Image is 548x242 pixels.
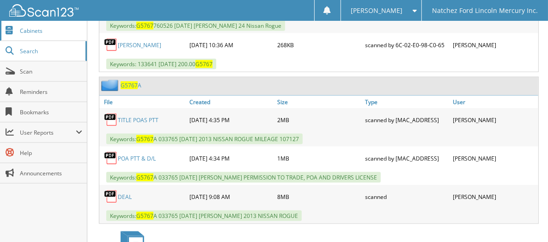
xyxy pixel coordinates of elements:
[104,38,118,52] img: PDF.png
[121,81,138,89] span: G5767
[106,172,381,183] span: Keywords: A 033765 [DATE] [PERSON_NAME] PERMISSION TO TRADE, POA AND DRIVERS LICENSE
[121,81,141,89] a: G5767A
[275,36,363,54] div: 268KB
[118,116,158,124] a: TITLE POAS PTT
[20,27,82,35] span: Cabinets
[363,187,451,206] div: scanned
[187,149,275,168] div: [DATE] 4:34 PM
[118,193,132,201] a: DEAL
[363,36,451,54] div: scanned by 6C-02-E0-98-C0-65
[20,47,81,55] span: Search
[20,68,82,75] span: Scan
[187,111,275,129] div: [DATE] 4:35 PM
[187,187,275,206] div: [DATE] 9:08 AM
[363,111,451,129] div: scanned by [MAC_ADDRESS]
[363,96,451,108] a: Type
[451,96,538,108] a: User
[20,88,82,96] span: Reminders
[451,111,538,129] div: [PERSON_NAME]
[106,211,302,221] span: Keywords: A 033765 [DATE] [PERSON_NAME] 2013 NISSAN ROGUE
[101,80,121,91] img: folder2.png
[363,149,451,168] div: scanned by [MAC_ADDRESS]
[118,41,161,49] a: [PERSON_NAME]
[106,20,285,31] span: Keywords: 760526 [DATE] [PERSON_NAME] 24 Nissan Rogue
[99,96,187,108] a: File
[106,134,303,144] span: Keywords: A 033765 [DATE] 2013 NISSAN ROGUE MILEAGE 107127
[275,111,363,129] div: 2MB
[136,135,153,143] span: G5767
[104,190,118,204] img: PDF.png
[20,149,82,157] span: Help
[104,151,118,165] img: PDF.png
[20,169,82,177] span: Announcements
[451,187,538,206] div: [PERSON_NAME]
[187,96,275,108] a: Created
[451,149,538,168] div: [PERSON_NAME]
[118,155,156,162] a: POA PTT & D/L
[20,108,82,116] span: Bookmarks
[136,22,153,30] span: G5767
[136,174,153,181] span: G5767
[136,212,153,220] span: G5767
[351,8,402,13] span: [PERSON_NAME]
[187,36,275,54] div: [DATE] 10:36 AM
[275,96,363,108] a: Size
[9,4,79,17] img: scan123-logo-white.svg
[20,129,76,137] span: User Reports
[275,187,363,206] div: 8MB
[106,59,216,69] span: Keywords: 133641 [DATE] 200.00
[432,8,538,13] span: Natchez Ford Lincoln Mercury Inc.
[195,60,213,68] span: G5767
[275,149,363,168] div: 1MB
[104,113,118,127] img: PDF.png
[451,36,538,54] div: [PERSON_NAME]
